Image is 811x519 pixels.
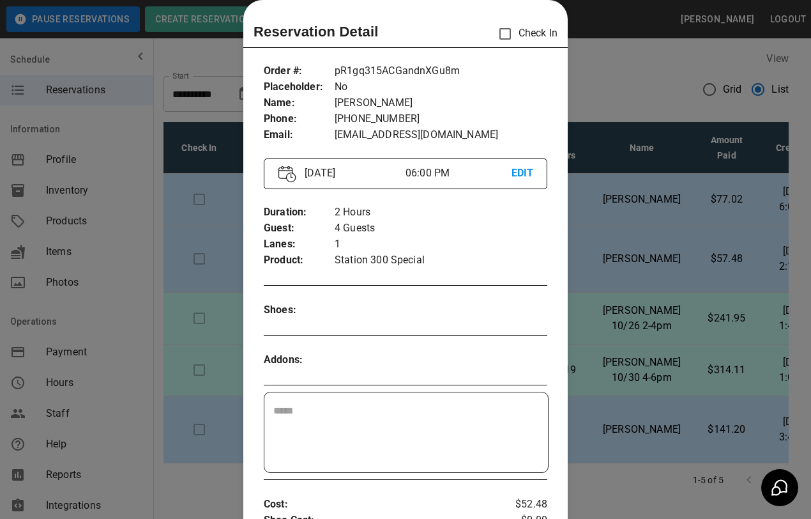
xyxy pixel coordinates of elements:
[264,221,335,236] p: Guest :
[335,111,547,127] p: [PHONE_NUMBER]
[264,79,335,95] p: Placeholder :
[500,497,547,513] p: $52.48
[254,21,379,42] p: Reservation Detail
[264,352,335,368] p: Addons :
[335,95,547,111] p: [PERSON_NAME]
[335,252,547,268] p: Station 300 Special
[264,127,335,143] p: Email :
[264,95,335,111] p: Name :
[278,166,296,183] img: Vector
[405,166,512,181] p: 06:00 PM
[299,166,405,181] p: [DATE]
[264,111,335,127] p: Phone :
[335,63,547,79] p: pR1gq315ACGandnXGu8m
[264,205,335,221] p: Duration :
[335,236,547,252] p: 1
[512,166,533,182] p: EDIT
[264,302,335,318] p: Shoes :
[335,127,547,143] p: [EMAIL_ADDRESS][DOMAIN_NAME]
[335,79,547,95] p: No
[492,20,557,47] p: Check In
[264,236,335,252] p: Lanes :
[335,221,547,236] p: 4 Guests
[264,252,335,268] p: Product :
[335,205,547,221] p: 2 Hours
[264,63,335,79] p: Order # :
[264,497,500,513] p: Cost :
